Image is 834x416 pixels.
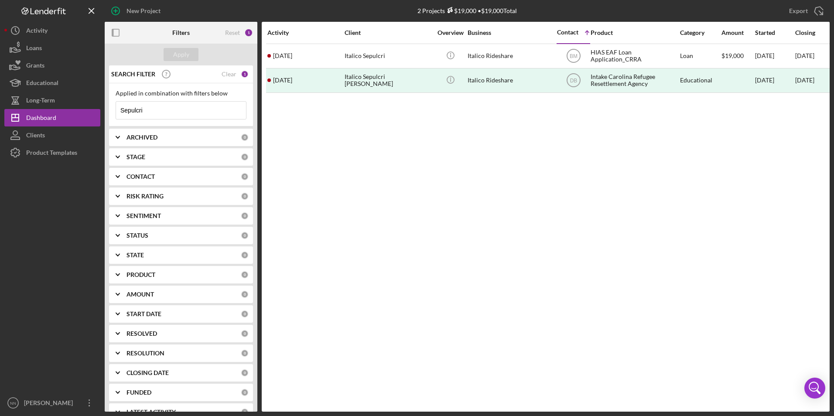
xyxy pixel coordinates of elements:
div: Italico Rideshare [468,69,555,92]
div: [PERSON_NAME] [22,394,79,414]
b: RESOLVED [126,330,157,337]
button: Long-Term [4,92,100,109]
button: Dashboard [4,109,100,126]
div: 1 [244,28,253,37]
div: Amount [721,29,754,36]
button: New Project [105,2,169,20]
div: 0 [241,251,249,259]
div: Clear [222,71,236,78]
b: CONTACT [126,173,155,180]
div: Apply [173,48,189,61]
div: Italico Sepulcri [PERSON_NAME] [345,69,432,92]
time: [DATE] [795,76,814,84]
button: Clients [4,126,100,144]
div: Grants [26,57,44,76]
div: 0 [241,349,249,357]
b: SENTIMENT [126,212,161,219]
div: 0 [241,369,249,377]
time: [DATE] [795,52,814,59]
div: 0 [241,192,249,200]
div: Reset [225,29,240,36]
div: Long-Term [26,92,55,111]
div: 0 [241,212,249,220]
div: Started [755,29,794,36]
div: 0 [241,271,249,279]
div: Applied in combination with filters below [116,90,246,97]
div: 0 [241,173,249,181]
time: 2025-06-25 15:10 [273,77,292,84]
b: START DATE [126,310,161,317]
div: Educational [26,74,58,94]
div: Overview [434,29,467,36]
b: STATUS [126,232,148,239]
div: Clients [26,126,45,146]
div: Italico Rideshare [468,44,555,68]
div: 0 [241,330,249,338]
button: Product Templates [4,144,100,161]
div: [DATE] [755,44,794,68]
b: CLOSING DATE [126,369,169,376]
button: Grants [4,57,100,74]
div: HIAS EAF Loan Application_CRRA [591,44,678,68]
div: 2 Projects • $19,000 Total [417,7,517,14]
div: Loan [680,44,721,68]
div: Dashboard [26,109,56,129]
b: PRODUCT [126,271,155,278]
div: Open Intercom Messenger [804,378,825,399]
b: RISK RATING [126,193,164,200]
div: 0 [241,310,249,318]
div: Product Templates [26,144,77,164]
div: Activity [26,22,48,41]
time: 2025-05-01 16:24 [273,52,292,59]
div: Client [345,29,432,36]
div: 0 [241,408,249,416]
div: Export [789,2,808,20]
text: DB [570,78,577,84]
b: Filters [172,29,190,36]
div: $19,000 [721,44,754,68]
div: Contact [557,29,578,36]
b: STATE [126,252,144,259]
div: [DATE] [755,69,794,92]
div: 0 [241,290,249,298]
div: 0 [241,389,249,396]
b: LATEST ACTIVITY [126,409,176,416]
button: Apply [164,48,198,61]
text: BM [570,53,578,59]
div: Loans [26,39,42,59]
button: Loans [4,39,100,57]
button: NN[PERSON_NAME] [4,394,100,412]
div: 0 [241,133,249,141]
b: ARCHIVED [126,134,157,141]
button: Export [780,2,830,20]
div: Italico Sepulcri [345,44,432,68]
b: AMOUNT [126,291,154,298]
button: Educational [4,74,100,92]
b: RESOLUTION [126,350,164,357]
button: Activity [4,22,100,39]
div: Category [680,29,721,36]
div: Educational [680,69,721,92]
div: Activity [267,29,344,36]
div: New Project [126,2,161,20]
b: SEARCH FILTER [111,71,155,78]
div: 0 [241,232,249,239]
b: FUNDED [126,389,151,396]
div: Product [591,29,678,36]
div: Business [468,29,555,36]
text: NN [10,401,16,406]
div: Intake Carolina Refugee Resettlement Agency [591,69,678,92]
div: $19,000 [445,7,476,14]
div: 0 [241,153,249,161]
div: 1 [241,70,249,78]
b: STAGE [126,153,145,160]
